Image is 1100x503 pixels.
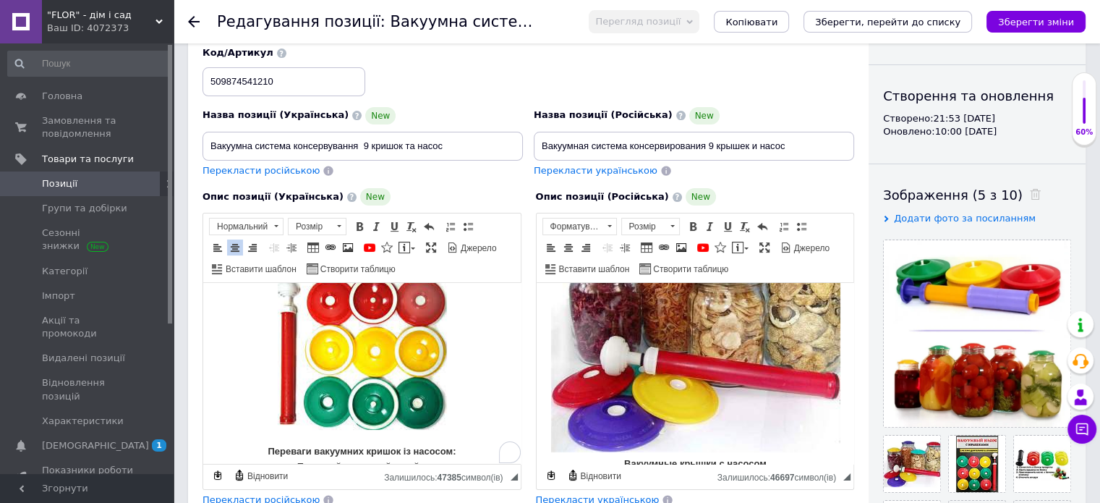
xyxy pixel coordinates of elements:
[543,261,632,276] a: Вставити шаблон
[42,153,134,166] span: Товари та послуги
[712,240,728,255] a: Вставити іконку
[42,464,134,490] span: Показники роботи компанії
[883,186,1071,204] div: Зображення (5 з 10)
[776,219,792,234] a: Вставити/видалити нумерований список
[537,283,854,464] iframe: Редактор, E0C99A37-5CA8-4DB6-82C9-D2EBD3E75A22
[689,107,720,124] span: New
[714,11,789,33] button: Копіювати
[1072,72,1096,145] div: 60% Якість заповнення
[685,219,701,234] a: Жирний (Ctrl+B)
[42,90,82,103] span: Головна
[622,219,665,234] span: Розмір
[725,17,777,28] span: Копіювати
[42,415,124,428] span: Характеристики
[42,439,149,452] span: [DEMOGRAPHIC_DATA]
[217,13,817,30] h1: Редагування позиції: Вакуумна система консервування 9 кришок та насос
[42,289,75,303] span: Імпорт
[754,219,770,234] a: Повернути (Ctrl+Z)
[883,112,1071,125] div: Створено: 21:53 [DATE]
[543,219,602,234] span: Форматування
[88,175,230,186] strong: Вакуумные крышки с насосом
[202,47,273,58] span: Код/Артикул
[695,240,711,255] a: Додати відео з YouTube
[560,240,576,255] a: По центру
[203,283,521,464] iframe: Редактор, CA6EA511-F96A-4BB5-BAF6-E5217BAB4552
[717,469,843,483] div: Кiлькiсть символiв
[600,240,615,255] a: Зменшити відступ
[617,240,633,255] a: Збільшити відступ
[42,314,134,340] span: Акції та промокоди
[543,240,559,255] a: По лівому краю
[7,51,171,77] input: Пошук
[686,188,716,206] span: New
[542,218,617,235] a: Форматування
[595,16,681,27] span: Перегляд позиції
[637,261,730,276] a: Створити таблицю
[534,165,657,176] span: Перекласти українською
[202,132,523,161] input: Наприклад, H&M жіноча сукня зелена 38 розмір вечірня максі з блискітками
[437,473,461,483] span: 47385
[793,219,809,234] a: Вставити/видалити маркований список
[534,109,673,120] span: Назва позиції (Російська)
[843,473,850,481] span: Потягніть для зміни розмірів
[47,9,155,22] span: "FLOR" - дім і сад
[245,470,288,483] span: Відновити
[621,218,680,235] a: Розмір
[737,219,753,234] a: Видалити форматування
[42,352,125,365] span: Видалені позиції
[188,16,200,28] div: Повернутися назад
[778,240,832,255] a: Джерело
[42,376,134,402] span: Відновлення позицій
[756,240,772,255] a: Максимізувати
[42,202,127,215] span: Групи та добірки
[883,125,1071,138] div: Оновлено: 10:00 [DATE]
[42,114,134,140] span: Замовлення та повідомлення
[730,240,751,255] a: Вставити повідомлення
[720,219,736,234] a: Підкреслений (Ctrl+U)
[1067,415,1096,444] button: Чат з покупцем
[47,22,174,35] div: Ваш ID: 4072373
[651,263,728,276] span: Створити таблицю
[815,17,960,28] i: Зберегти, перейти до списку
[511,473,518,481] span: Потягніть для зміни розмірів
[152,439,166,452] span: 1
[202,109,349,120] span: Назва позиції (Українська)
[384,469,510,483] div: Кiлькiсть символiв
[210,468,226,483] a: Зробити резервну копію зараз
[639,240,655,255] a: Таблиця
[42,227,134,253] span: Сезонні знижки
[231,468,290,483] a: Відновити
[536,191,669,202] span: Опис позиції (Російська)
[565,468,623,483] a: Відновити
[998,17,1074,28] i: Зберегти зміни
[579,470,621,483] span: Відновити
[883,87,1071,105] div: Створення та оновлення
[543,468,559,483] a: Зробити резервну копію зараз
[557,263,630,276] span: Вставити шаблон
[702,219,718,234] a: Курсив (Ctrl+I)
[1073,127,1096,138] div: 60%
[770,473,794,483] span: 46697
[365,107,396,124] span: New
[792,242,830,255] span: Джерело
[803,11,972,33] button: Зберегти, перейти до списку
[656,240,672,255] a: Вставити/Редагувати посилання (Ctrl+L)
[894,213,1036,224] span: Додати фото за посиланням
[534,132,854,161] input: Наприклад, H&M жіноча сукня зелена 38 розмір вечірня максі з блискітками
[578,240,594,255] a: По правому краю
[673,240,689,255] a: Зображення
[42,177,77,190] span: Позиції
[986,11,1086,33] button: Зберегти зміни
[42,265,88,278] span: Категорії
